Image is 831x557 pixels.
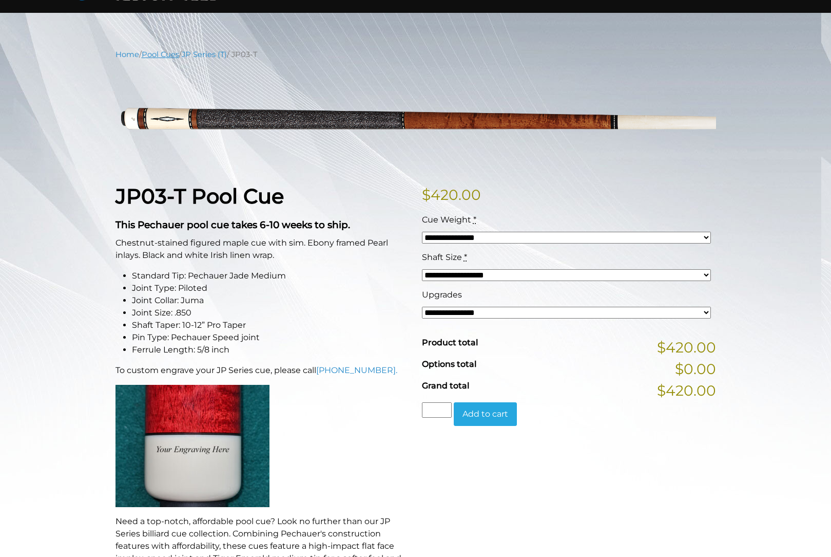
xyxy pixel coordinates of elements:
[132,331,410,344] li: Pin Type: Pechauer Speed joint
[115,49,716,60] nav: Breadcrumb
[182,50,227,59] a: JP Series (T)
[422,186,431,203] span: $
[657,380,716,401] span: $420.00
[454,402,517,426] button: Add to cart
[464,252,467,262] abbr: required
[422,402,452,418] input: Product quantity
[132,319,410,331] li: Shaft Taper: 10-12” Pro Taper
[132,307,410,319] li: Joint Size: .850
[422,252,462,262] span: Shaft Size
[132,270,410,282] li: Standard Tip: Pechauer Jade Medium
[422,186,481,203] bdi: 420.00
[422,290,462,300] span: Upgrades
[115,68,716,168] img: jp03-T.png
[115,385,269,507] img: An image of a cue butt with the words "YOUR ENGRAVING HERE".
[115,50,139,59] a: Home
[473,215,476,225] abbr: required
[422,359,476,369] span: Options total
[132,282,410,294] li: Joint Type: Piloted
[657,337,716,358] span: $420.00
[115,183,284,209] strong: JP03-T Pool Cue
[132,344,410,356] li: Ferrule Length: 5/8 inch
[142,50,179,59] a: Pool Cues
[422,215,471,225] span: Cue Weight
[675,358,716,380] span: $0.00
[115,237,410,262] p: Chestnut-stained figured maple cue with sim. Ebony framed Pearl inlays. Black and white Irish lin...
[422,338,478,347] span: Product total
[316,365,397,375] a: [PHONE_NUMBER].
[115,364,410,377] p: To custom engrave your JP Series cue, please call
[115,219,350,231] strong: This Pechauer pool cue takes 6-10 weeks to ship.
[132,294,410,307] li: Joint Collar: Juma
[422,381,469,391] span: Grand total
